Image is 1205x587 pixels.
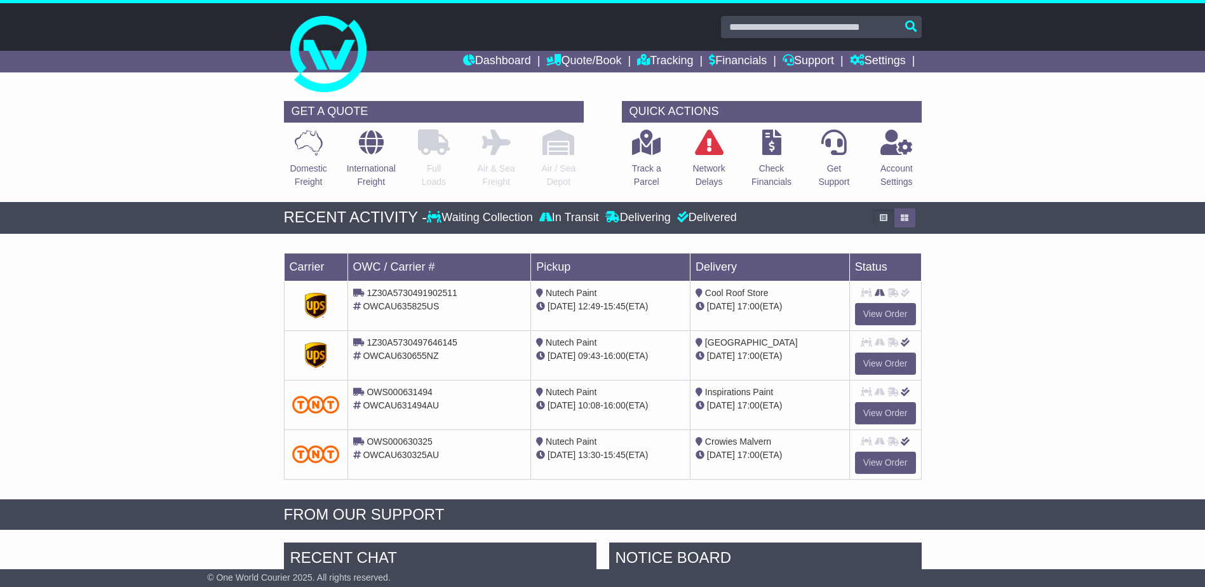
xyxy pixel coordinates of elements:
p: Air & Sea Freight [478,162,515,189]
div: - (ETA) [536,349,685,363]
span: [DATE] [548,351,576,361]
div: - (ETA) [536,449,685,462]
span: 09:43 [578,351,600,361]
a: Quote/Book [546,51,621,72]
div: (ETA) [696,349,844,363]
p: Network Delays [692,162,725,189]
a: NetworkDelays [692,129,725,196]
span: Inspirations Paint [705,387,773,397]
p: Air / Sea Depot [542,162,576,189]
div: GET A QUOTE [284,101,584,123]
div: Delivering [602,211,674,225]
span: 17:00 [737,351,760,361]
span: 16:00 [603,351,626,361]
span: 10:08 [578,400,600,410]
span: [GEOGRAPHIC_DATA] [705,337,798,347]
span: [DATE] [707,400,735,410]
span: Nutech Paint [546,387,596,397]
span: Nutech Paint [546,337,596,347]
span: [DATE] [548,400,576,410]
a: Settings [850,51,906,72]
span: OWCAU630655NZ [363,351,438,361]
p: International Freight [347,162,396,189]
div: RECENT ACTIVITY - [284,208,427,227]
span: 17:00 [737,450,760,460]
a: View Order [855,402,916,424]
div: QUICK ACTIONS [622,101,922,123]
span: 15:45 [603,301,626,311]
p: Check Financials [751,162,791,189]
span: [DATE] [707,301,735,311]
span: 16:00 [603,400,626,410]
span: © One World Courier 2025. All rights reserved. [207,572,391,583]
a: View Order [855,353,916,375]
img: GetCarrierServiceDarkLogo [305,293,326,318]
a: View Order [855,452,916,474]
div: (ETA) [696,399,844,412]
span: OWCAU630325AU [363,450,439,460]
span: 1Z30A5730497646145 [367,337,457,347]
a: Dashboard [463,51,531,72]
img: TNT_Domestic.png [292,396,340,413]
div: (ETA) [696,449,844,462]
td: Status [849,253,921,281]
span: Cool Roof Store [705,288,769,298]
div: Waiting Collection [427,211,535,225]
div: - (ETA) [536,300,685,313]
td: Pickup [531,253,690,281]
a: Tracking [637,51,693,72]
p: Full Loads [418,162,450,189]
a: GetSupport [818,129,850,196]
span: 13:30 [578,450,600,460]
p: Get Support [818,162,849,189]
a: AccountSettings [880,129,913,196]
span: 17:00 [737,301,760,311]
span: OWS000631494 [367,387,433,397]
span: 12:49 [578,301,600,311]
img: GetCarrierServiceDarkLogo [305,342,326,368]
td: Carrier [284,253,347,281]
div: - (ETA) [536,399,685,412]
span: Crowies Malvern [705,436,771,447]
img: TNT_Domestic.png [292,445,340,462]
div: FROM OUR SUPPORT [284,506,922,524]
div: NOTICE BOARD [609,543,922,577]
span: Nutech Paint [546,436,596,447]
p: Track a Parcel [632,162,661,189]
span: [DATE] [707,351,735,361]
span: OWS000630325 [367,436,433,447]
a: InternationalFreight [346,129,396,196]
a: Financials [709,51,767,72]
span: [DATE] [548,301,576,311]
span: [DATE] [707,450,735,460]
span: 1Z30A5730491902511 [367,288,457,298]
span: 17:00 [737,400,760,410]
a: View Order [855,303,916,325]
a: Support [783,51,834,72]
div: In Transit [536,211,602,225]
p: Domestic Freight [290,162,326,189]
span: OWCAU631494AU [363,400,439,410]
div: (ETA) [696,300,844,313]
span: 15:45 [603,450,626,460]
span: [DATE] [548,450,576,460]
a: CheckFinancials [751,129,792,196]
span: Nutech Paint [546,288,596,298]
span: OWCAU635825US [363,301,439,311]
td: Delivery [690,253,849,281]
a: DomesticFreight [289,129,327,196]
td: OWC / Carrier # [347,253,531,281]
div: Delivered [674,211,737,225]
a: Track aParcel [631,129,662,196]
div: RECENT CHAT [284,543,596,577]
p: Account Settings [880,162,913,189]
